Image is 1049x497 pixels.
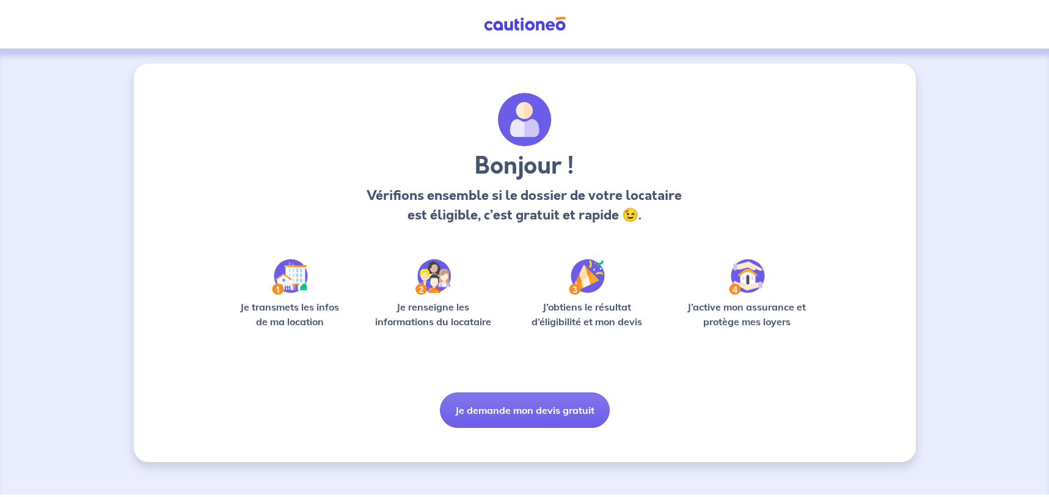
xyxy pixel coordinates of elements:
[364,186,685,225] p: Vérifions ensemble si le dossier de votre locataire est éligible, c’est gratuit et rapide 😉.
[232,300,348,329] p: Je transmets les infos de ma location
[440,392,610,428] button: Je demande mon devis gratuit
[498,93,552,147] img: archivate
[415,259,451,295] img: /static/c0a346edaed446bb123850d2d04ad552/Step-2.svg
[272,259,308,295] img: /static/90a569abe86eec82015bcaae536bd8e6/Step-1.svg
[569,259,605,295] img: /static/f3e743aab9439237c3e2196e4328bba9/Step-3.svg
[729,259,765,295] img: /static/bfff1cf634d835d9112899e6a3df1a5d/Step-4.svg
[479,17,571,32] img: Cautioneo
[518,300,656,329] p: J’obtiens le résultat d’éligibilité et mon devis
[368,300,499,329] p: Je renseigne les informations du locataire
[676,300,818,329] p: J’active mon assurance et protège mes loyers
[364,152,685,181] h3: Bonjour !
